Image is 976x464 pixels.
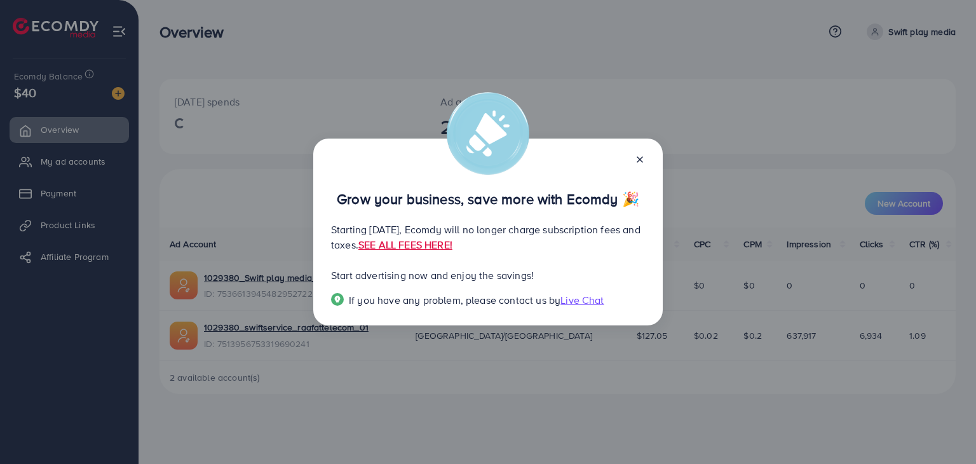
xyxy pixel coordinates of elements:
p: Start advertising now and enjoy the savings! [331,268,645,283]
p: Starting [DATE], Ecomdy will no longer charge subscription fees and taxes. [331,222,645,252]
span: If you have any problem, please contact us by [349,293,560,307]
img: Popup guide [331,293,344,306]
span: Live Chat [560,293,604,307]
p: Grow your business, save more with Ecomdy 🎉 [331,191,645,207]
a: SEE ALL FEES HERE! [358,238,452,252]
img: alert [447,92,529,175]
